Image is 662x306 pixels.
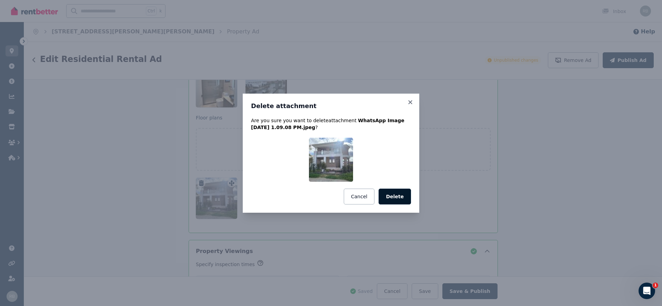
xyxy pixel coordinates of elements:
[379,189,411,204] button: Delete
[653,283,658,288] span: 1
[251,117,411,131] p: Are you sure you want to delete attachment ?
[309,138,353,182] img: WhatsApp Image 2025-08-19 at 1.09.08 PM.jpeg
[344,189,374,204] button: Cancel
[251,102,411,110] h3: Delete attachment
[639,283,655,299] iframe: Intercom live chat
